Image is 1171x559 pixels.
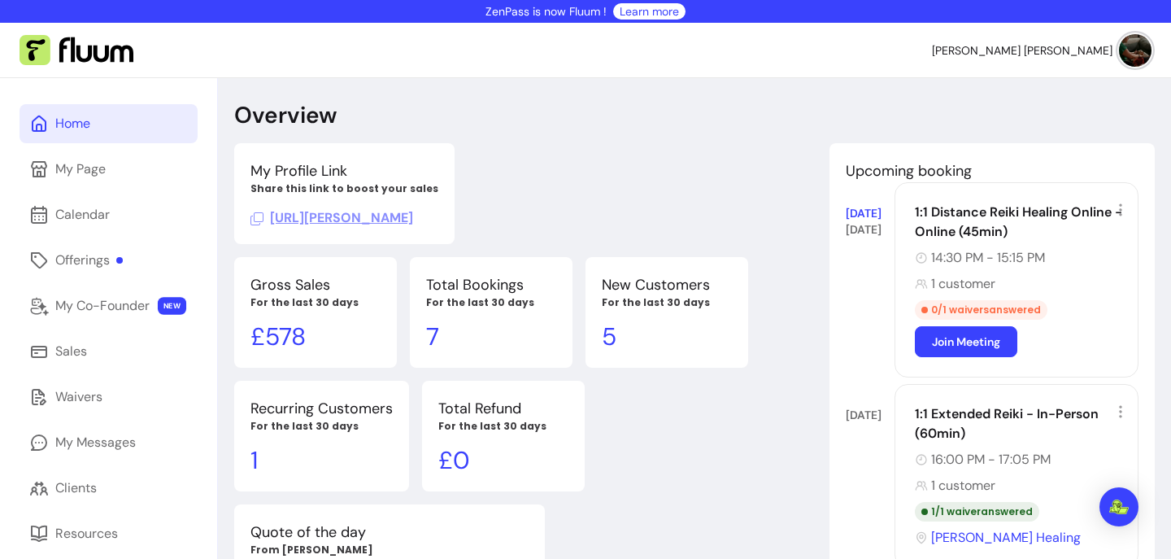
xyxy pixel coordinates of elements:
a: Sales [20,332,198,371]
a: Resources [20,514,198,553]
p: Total Bookings [426,273,556,296]
a: My Page [20,150,198,189]
div: 0 / 1 waivers answered [915,300,1047,320]
p: Total Refund [438,397,568,420]
div: [DATE] [846,205,895,221]
a: Offerings [20,241,198,280]
a: Calendar [20,195,198,234]
div: [DATE] [846,407,895,423]
img: avatar [1119,34,1151,67]
div: Offerings [55,251,123,270]
p: 5 [602,322,732,352]
div: My Co-Founder [55,296,150,316]
p: Overview [234,101,337,130]
div: Home [55,114,90,133]
p: 7 [426,322,556,352]
span: [PERSON_NAME] [PERSON_NAME] [932,42,1112,59]
img: Fluum Logo [20,35,133,66]
p: From [PERSON_NAME] [250,544,529,557]
div: [DATE] [846,221,895,238]
p: Recurring Customers [250,397,393,420]
p: For the last 30 days [250,296,381,309]
p: For the last 30 days [250,420,393,433]
p: £ 0 [438,446,568,475]
div: 1 customer [915,476,1128,496]
div: 1 customer [915,274,1128,294]
button: avatar[PERSON_NAME] [PERSON_NAME] [932,34,1151,67]
span: Click to copy [250,209,413,226]
div: Sales [55,342,87,361]
p: For the last 30 days [438,420,568,433]
p: ZenPass is now Fluum ! [485,3,607,20]
a: Join Meeting [915,326,1017,357]
p: £ 578 [250,322,381,352]
p: Share this link to boost your sales [250,182,438,195]
div: 14:30 PM - 15:15 PM [915,248,1128,268]
p: Upcoming booking [846,159,1138,182]
div: Open Intercom Messenger [1099,487,1138,526]
p: For the last 30 days [426,296,556,309]
p: 1 [250,446,393,475]
div: 1 / 1 waiver answered [915,502,1039,522]
p: New Customers [602,273,732,296]
p: Quote of the day [250,521,529,544]
a: Clients [20,469,198,508]
span: NEW [158,297,186,315]
div: 1:1 Distance Reiki Healing Online - Online (45min) [915,203,1128,242]
a: Home [20,104,198,143]
div: Resources [55,524,118,544]
p: My Profile Link [250,159,438,182]
a: My Messages [20,423,198,462]
div: My Page [55,159,106,179]
a: Waivers [20,378,198,417]
a: Learn more [620,3,679,20]
div: My Messages [55,433,136,452]
div: Waivers [55,387,102,407]
div: Clients [55,478,97,498]
div: 1:1 Extended Reiki - In-Person (60min) [915,404,1128,443]
p: Gross Sales [250,273,381,296]
a: My Co-Founder NEW [20,286,198,325]
p: For the last 30 days [602,296,732,309]
div: Calendar [55,205,110,225]
div: 16:00 PM - 17:05 PM [915,450,1128,469]
span: [PERSON_NAME] Healing [931,528,1081,548]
